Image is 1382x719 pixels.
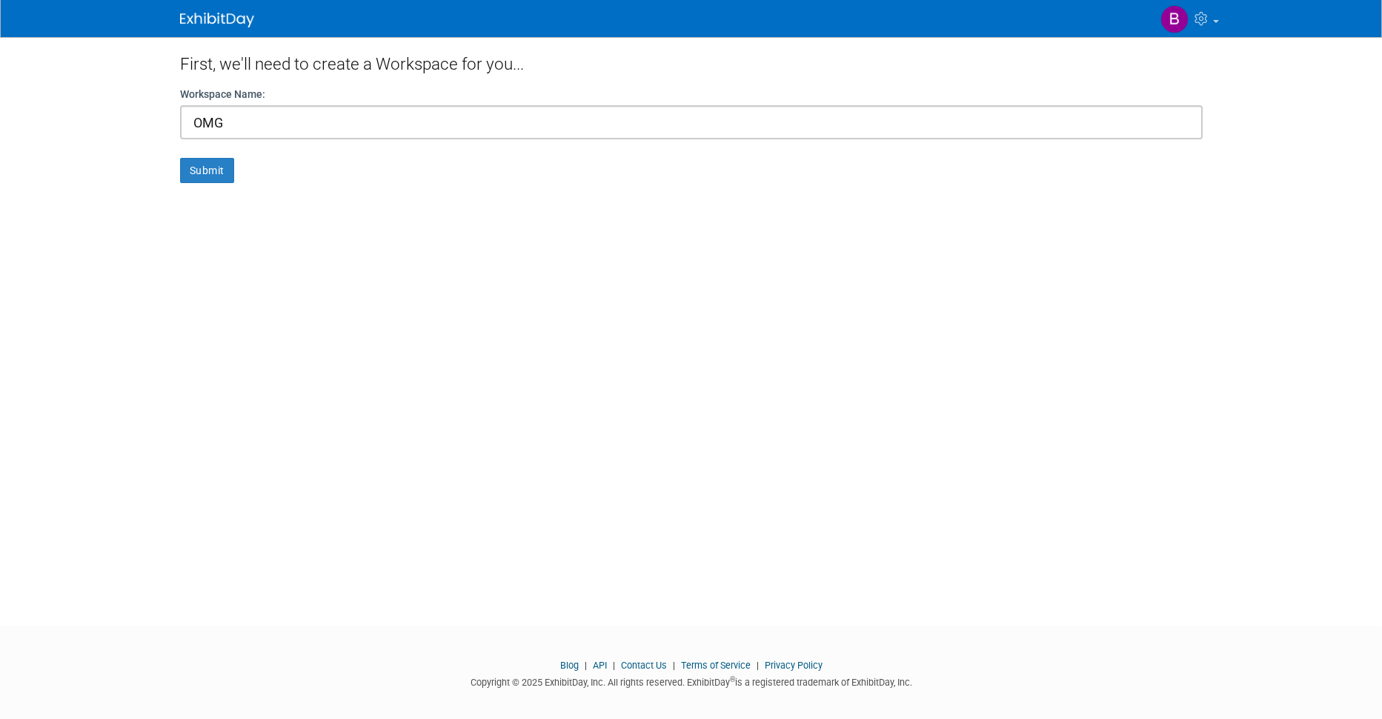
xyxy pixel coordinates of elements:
[593,660,607,671] a: API
[560,660,579,671] a: Blog
[681,660,751,671] a: Terms of Service
[180,37,1203,87] div: First, we'll need to create a Workspace for you...
[669,660,679,671] span: |
[1160,5,1189,33] img: Bill Hoffman
[581,660,591,671] span: |
[180,13,254,27] img: ExhibitDay
[609,660,619,671] span: |
[753,660,763,671] span: |
[621,660,667,671] a: Contact Us
[730,675,735,683] sup: ®
[765,660,823,671] a: Privacy Policy
[180,158,234,183] button: Submit
[180,105,1203,139] input: Name of your organization
[180,87,265,102] label: Workspace Name:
